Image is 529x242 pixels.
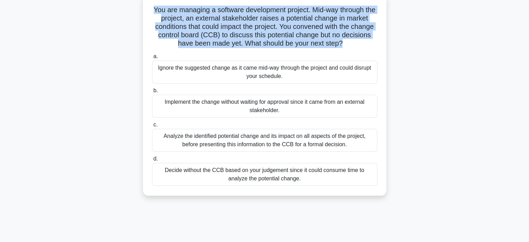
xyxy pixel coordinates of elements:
span: b. [153,87,158,93]
div: Decide without the CCB based on your judgement since it could consume time to analyze the potenti... [152,163,377,186]
span: d. [153,156,158,162]
div: Analyze the identified potential change and its impact on all aspects of the project, before pres... [152,129,377,152]
div: Ignore the suggested change as it came mid-way through the project and could disrupt your schedule. [152,61,377,84]
h5: You are managing a software development project. Mid-way through the project, an external stakeho... [151,6,378,48]
div: Implement the change without waiting for approval since it came from an external stakeholder. [152,95,377,118]
span: a. [153,53,158,59]
span: c. [153,122,158,127]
